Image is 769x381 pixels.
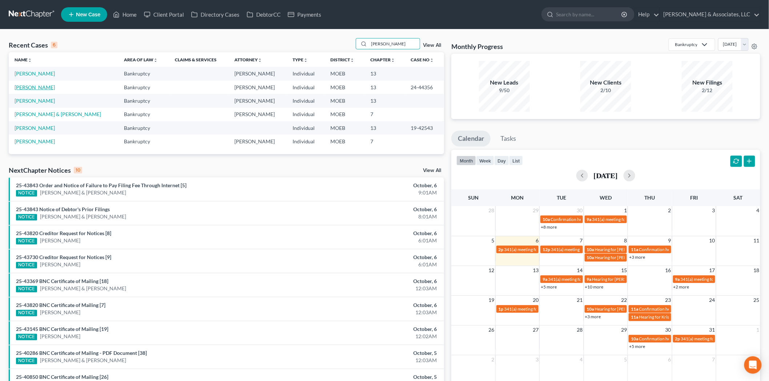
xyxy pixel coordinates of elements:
[391,58,395,62] i: unfold_more
[140,8,188,21] a: Client Portal
[16,334,37,340] div: NOTICE
[504,247,575,252] span: 341(a) meeting for [PERSON_NAME]
[753,296,760,304] span: 25
[623,355,628,364] span: 5
[365,81,405,94] td: 13
[629,254,645,260] a: +3 more
[9,166,82,175] div: NextChapter Notices
[301,309,437,316] div: 12:03AM
[118,94,169,107] td: Bankruptcy
[631,306,638,312] span: 11a
[118,81,169,94] td: Bankruptcy
[229,81,287,94] td: [PERSON_NAME]
[479,78,530,87] div: New Leads
[369,38,420,49] input: Search by name...
[504,306,575,312] span: 341(a) meeting for [PERSON_NAME]
[16,238,37,245] div: NOTICE
[756,325,760,334] span: 1
[494,131,523,147] a: Tasks
[587,247,594,252] span: 10a
[668,355,672,364] span: 6
[587,276,592,282] span: 9a
[365,94,405,107] td: 13
[15,138,55,144] a: [PERSON_NAME]
[499,247,504,252] span: 2p
[468,194,479,201] span: Sun
[430,58,434,62] i: unfold_more
[668,236,672,245] span: 9
[301,206,437,213] div: October, 6
[16,350,147,356] a: 25-40286 BNC Certificate of Mailing - PDF Document [38]
[585,314,601,319] a: +3 more
[488,206,495,215] span: 28
[532,325,539,334] span: 27
[405,121,444,135] td: 19-42543
[301,254,437,261] div: October, 6
[301,285,437,292] div: 12:03AM
[585,284,604,290] a: +10 more
[301,302,437,309] div: October, 6
[287,108,325,121] td: Individual
[301,373,437,381] div: October, 5
[675,276,680,282] span: 9a
[229,94,287,107] td: [PERSON_NAME]
[16,214,37,221] div: NOTICE
[491,355,495,364] span: 2
[681,276,751,282] span: 341(a) meeting for [PERSON_NAME]
[451,131,491,147] a: Calendar
[229,67,287,80] td: [PERSON_NAME]
[488,296,495,304] span: 19
[287,135,325,148] td: Individual
[576,325,584,334] span: 28
[74,167,82,173] div: 10
[543,217,550,222] span: 10a
[635,8,659,21] a: Help
[405,81,444,94] td: 24-44356
[756,355,760,364] span: 8
[631,336,638,341] span: 10a
[118,67,169,80] td: Bankruptcy
[631,247,638,252] span: 11a
[287,81,325,94] td: Individual
[756,206,760,215] span: 4
[325,121,365,135] td: MOEB
[153,58,158,62] i: unfold_more
[40,357,126,364] a: [PERSON_NAME] & [PERSON_NAME]
[16,190,37,197] div: NOTICE
[303,58,308,62] i: unfold_more
[451,42,503,51] h3: Monthly Progress
[16,358,37,364] div: NOTICE
[556,8,623,21] input: Search by name...
[365,121,405,135] td: 13
[287,67,325,80] td: Individual
[548,276,618,282] span: 341(a) meeting for [PERSON_NAME]
[325,108,365,121] td: MOEB
[301,237,437,244] div: 6:01AM
[511,194,524,201] span: Mon
[580,87,631,94] div: 2/10
[40,285,126,292] a: [PERSON_NAME] & [PERSON_NAME]
[124,57,158,62] a: Area of Lawunfold_more
[488,266,495,275] span: 12
[16,254,111,260] a: 25-43730 Creditor Request for Notices [9]
[325,135,365,148] td: MOEB
[665,325,672,334] span: 30
[9,41,57,49] div: Recent Cases
[675,336,680,341] span: 2p
[118,135,169,148] td: Bankruptcy
[709,266,716,275] span: 17
[494,156,509,165] button: day
[16,374,108,380] a: 25-40850 BNC Certificate of Mailing [26]
[16,302,105,308] a: 25-43820 BNC Certificate of Mailing [7]
[325,81,365,94] td: MOEB
[243,8,284,21] a: DebtorCC
[532,206,539,215] span: 29
[301,213,437,220] div: 8:01AM
[576,266,584,275] span: 14
[16,310,37,316] div: NOTICE
[456,156,476,165] button: month
[551,247,621,252] span: 341(a) meeting for [PERSON_NAME]
[15,98,55,104] a: [PERSON_NAME]
[16,182,186,188] a: 25-43843 Order and Notice of Failure to Pay Filing Fee Through Internet [5]
[509,156,523,165] button: list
